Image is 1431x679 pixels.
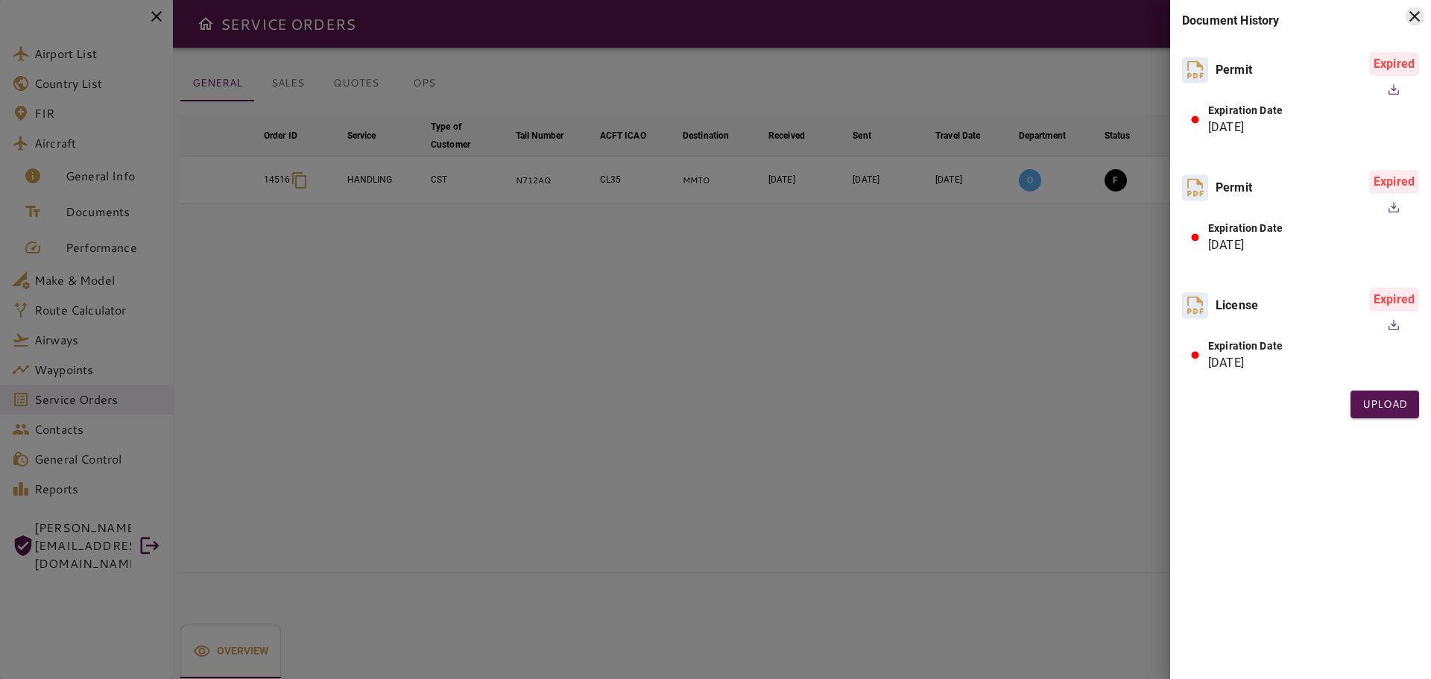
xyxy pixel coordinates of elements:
[1208,103,1283,119] p: Expiration Date
[1208,338,1283,354] p: Expiration Date
[1182,291,1208,320] img: Pdf icon
[1216,179,1252,197] p: Permit
[1182,173,1208,203] img: Pdf icon
[1182,12,1419,30] p: Document History
[1369,170,1419,194] p: Expired
[1385,80,1403,98] img: Download Icon
[1216,61,1252,79] p: Permit
[1208,221,1283,236] p: Expiration Date
[1208,354,1283,372] p: [DATE]
[1385,198,1403,216] img: Download Icon
[1369,288,1419,312] p: Expired
[1385,316,1403,334] img: Download Icon
[1208,236,1283,254] p: [DATE]
[1369,52,1419,76] p: Expired
[1182,55,1208,85] img: Pdf icon
[1351,391,1419,418] button: Upload
[1216,297,1258,315] p: License
[1208,119,1283,136] p: [DATE]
